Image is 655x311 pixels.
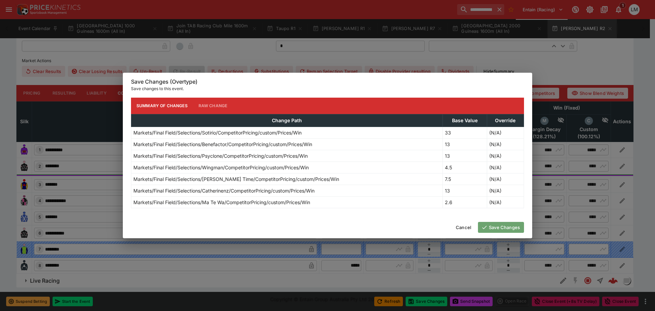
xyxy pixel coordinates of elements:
[487,138,524,150] td: (N/A)
[442,127,487,138] td: 33
[487,185,524,196] td: (N/A)
[133,199,310,206] p: Markets/Final Field/Selections/Ma Te Wa/CompetitorPricing/custom/Prices/Win
[133,175,339,183] p: Markets/Final Field/Selections/[PERSON_NAME] Time/CompetitorPricing/custom/Prices/Win
[442,185,487,196] td: 13
[133,129,302,136] p: Markets/Final Field/Selections/Sotirio/CompetitorPricing/custom/Prices/Win
[442,196,487,208] td: 2.6
[442,150,487,161] td: 13
[478,222,524,233] button: Save Changes
[487,127,524,138] td: (N/A)
[131,98,193,114] button: Summary of Changes
[487,150,524,161] td: (N/A)
[133,141,312,148] p: Markets/Final Field/Selections/Benefactor/CompetitorPricing/custom/Prices/Win
[442,138,487,150] td: 13
[133,164,309,171] p: Markets/Final Field/Selections/Wingman/CompetitorPricing/custom/Prices/Win
[133,152,308,159] p: Markets/Final Field/Selections/Psyclone/CompetitorPricing/custom/Prices/Win
[193,98,233,114] button: Raw Change
[131,85,524,92] p: Save changes to this event.
[131,78,524,85] h6: Save Changes (Overtype)
[442,173,487,185] td: 7.5
[131,114,443,127] th: Change Path
[442,161,487,173] td: 4.5
[452,222,475,233] button: Cancel
[442,114,487,127] th: Base Value
[487,196,524,208] td: (N/A)
[487,114,524,127] th: Override
[487,173,524,185] td: (N/A)
[487,161,524,173] td: (N/A)
[133,187,315,194] p: Markets/Final Field/Selections/Catherinenz/CompetitorPricing/custom/Prices/Win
